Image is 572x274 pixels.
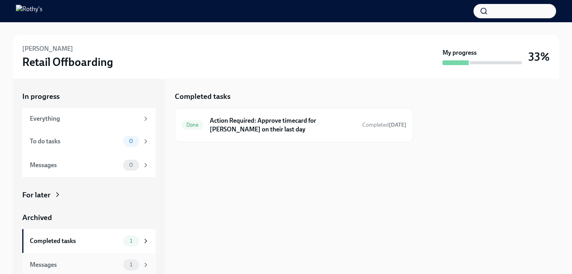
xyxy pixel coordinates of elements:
[362,122,406,128] span: Completed
[22,190,50,200] div: For later
[16,5,43,17] img: Rothy's
[22,212,156,223] a: Archived
[125,238,137,244] span: 1
[182,115,406,135] a: DoneAction Required: Approve timecard for [PERSON_NAME] on their last dayCompleted[DATE]
[124,162,138,168] span: 0
[362,121,406,129] span: August 21st, 2025 10:26
[22,55,113,69] h3: Retail Offboarding
[175,91,230,102] h5: Completed tasks
[30,137,120,146] div: To do tasks
[30,237,120,245] div: Completed tasks
[30,260,120,269] div: Messages
[30,114,139,123] div: Everything
[22,190,156,200] a: For later
[125,262,137,268] span: 1
[182,122,203,128] span: Done
[443,48,477,57] strong: My progress
[22,108,156,129] a: Everything
[210,116,356,134] h6: Action Required: Approve timecard for [PERSON_NAME] on their last day
[22,229,156,253] a: Completed tasks1
[22,91,156,102] a: In progress
[528,50,550,64] h3: 33%
[22,153,156,177] a: Messages0
[22,44,73,53] h6: [PERSON_NAME]
[389,122,406,128] strong: [DATE]
[30,161,120,170] div: Messages
[22,129,156,153] a: To do tasks0
[124,138,138,144] span: 0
